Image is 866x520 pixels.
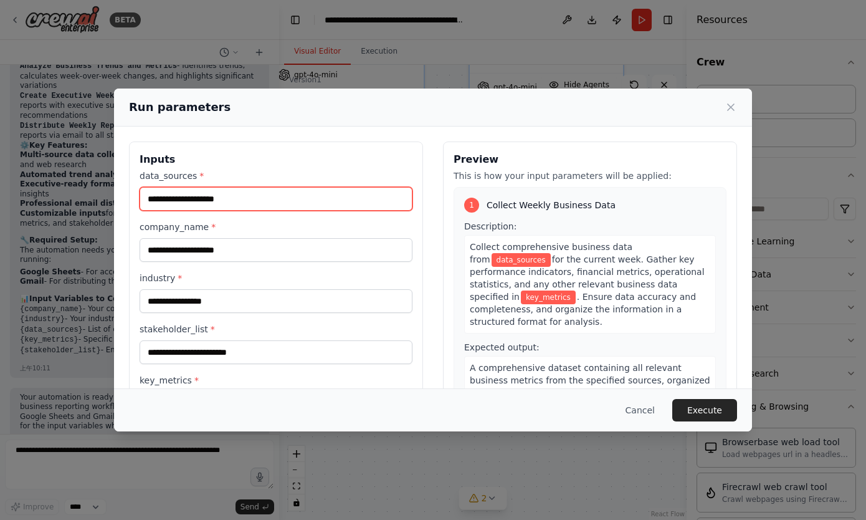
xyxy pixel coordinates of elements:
label: company_name [140,221,412,233]
button: Execute [672,399,737,421]
span: A comprehensive dataset containing all relevant business metrics from the specified sources, orga... [470,363,710,435]
label: stakeholder_list [140,323,412,335]
span: for the current week. Gather key performance indicators, financial metrics, operational statistic... [470,254,705,302]
h2: Run parameters [129,99,231,116]
label: industry [140,272,412,284]
label: data_sources [140,170,412,182]
span: Collect comprehensive business data from [470,242,632,264]
p: This is how your input parameters will be applied: [454,170,726,182]
h3: Preview [454,152,726,167]
span: . Ensure data accuracy and completeness, and organize the information in a structured format for ... [470,292,696,327]
button: Cancel [616,399,665,421]
span: Collect Weekly Business Data [487,199,616,211]
label: key_metrics [140,374,412,387]
span: Variable: data_sources [492,253,551,267]
div: 1 [464,198,479,213]
span: Variable: key_metrics [521,291,576,304]
span: Description: [464,221,516,231]
h3: Inputs [140,152,412,167]
span: Expected output: [464,342,540,352]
